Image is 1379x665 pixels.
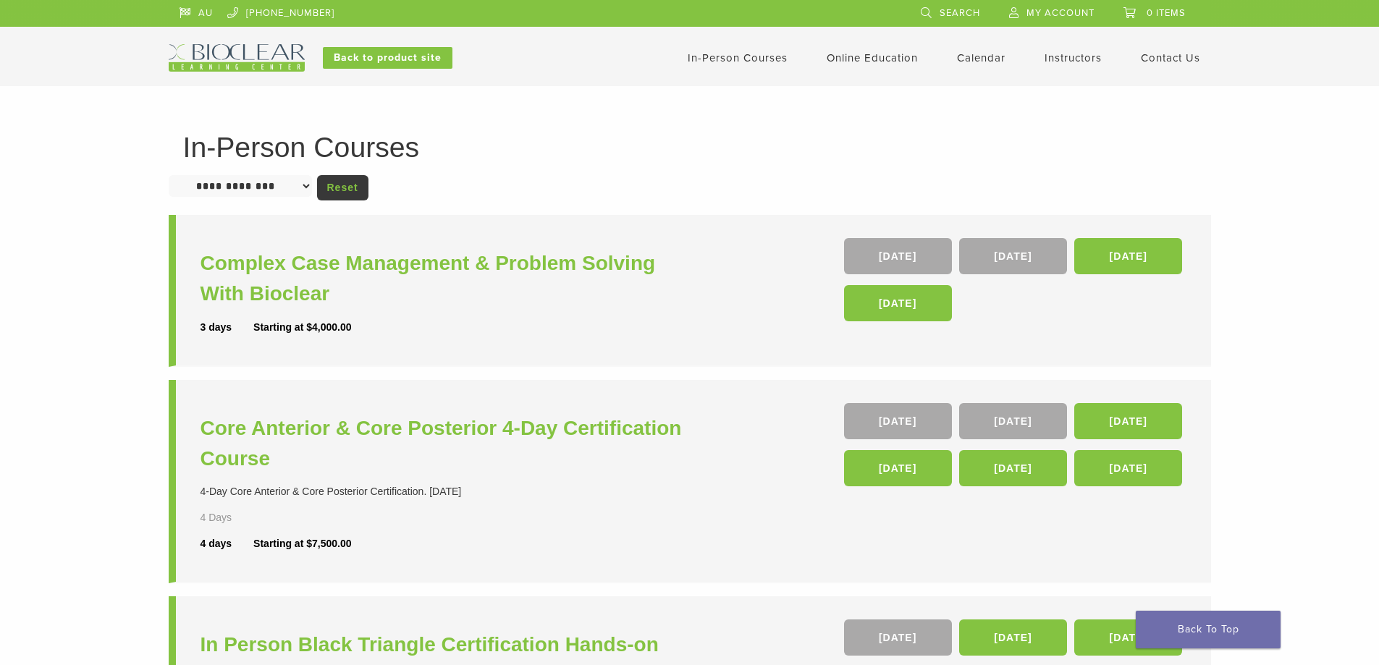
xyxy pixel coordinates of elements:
div: 4 Days [201,510,274,525]
div: , , , [844,238,1186,329]
span: 0 items [1147,7,1186,19]
h1: In-Person Courses [183,133,1197,161]
a: In-Person Courses [688,51,788,64]
a: Back To Top [1136,611,1281,648]
div: 3 days [201,320,254,335]
img: Bioclear [169,44,305,72]
a: [DATE] [1074,619,1182,656]
a: Instructors [1045,51,1102,64]
a: [DATE] [959,403,1067,439]
a: [DATE] [1074,238,1182,274]
div: 4-Day Core Anterior & Core Posterior Certification. [DATE] [201,484,693,499]
a: [DATE] [844,403,952,439]
div: , , , , , [844,403,1186,494]
span: Search [940,7,980,19]
div: Starting at $4,000.00 [253,320,351,335]
a: Complex Case Management & Problem Solving With Bioclear [201,248,693,309]
div: 4 days [201,536,254,551]
a: [DATE] [1074,403,1182,439]
a: [DATE] [1074,450,1182,486]
a: [DATE] [844,238,952,274]
a: [DATE] [959,450,1067,486]
a: [DATE] [959,238,1067,274]
a: Contact Us [1141,51,1200,64]
a: Reset [317,175,368,200]
div: Starting at $7,500.00 [253,536,351,551]
a: Core Anterior & Core Posterior 4-Day Certification Course [201,413,693,474]
a: Calendar [957,51,1005,64]
a: [DATE] [844,285,952,321]
span: My Account [1026,7,1095,19]
a: Online Education [827,51,918,64]
a: Back to product site [323,47,452,69]
a: [DATE] [844,450,952,486]
a: [DATE] [844,619,952,656]
a: [DATE] [959,619,1067,656]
